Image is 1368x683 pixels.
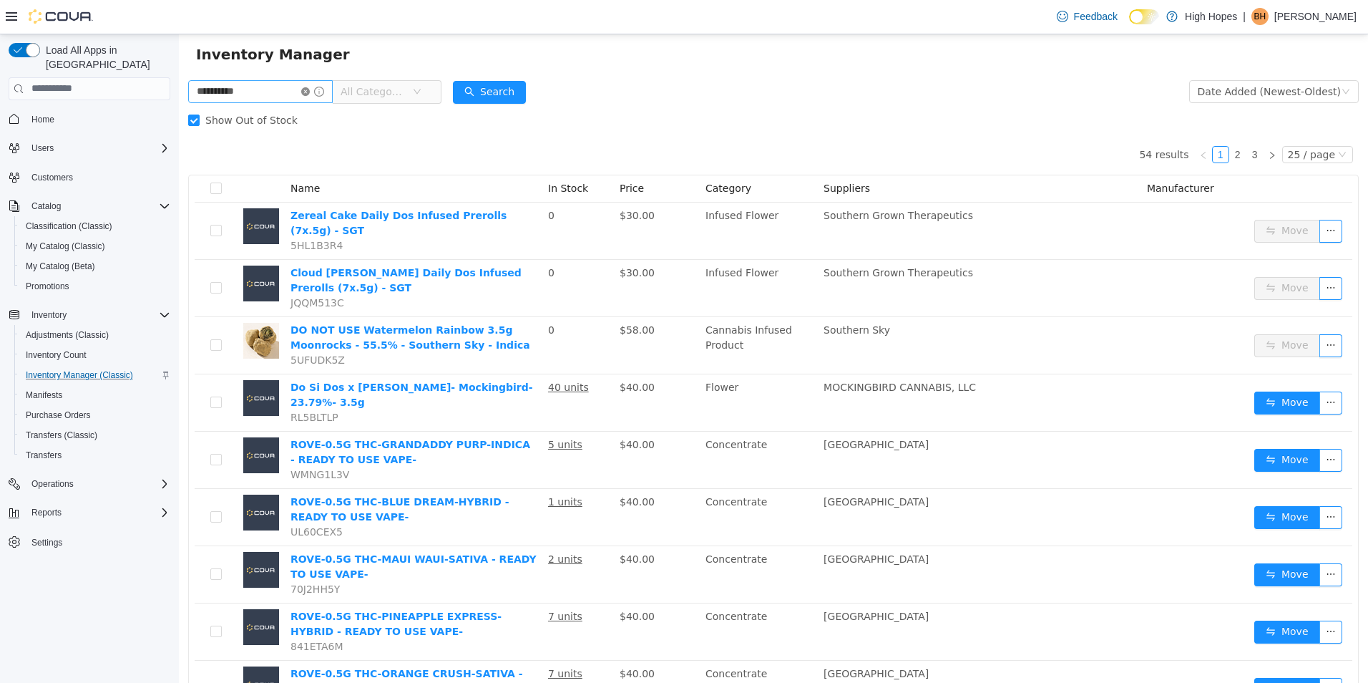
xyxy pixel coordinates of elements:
div: Date Added (Newest-Oldest) [1019,47,1162,68]
span: RL5BLTLP [112,377,160,389]
span: Transfers (Classic) [26,430,97,441]
button: Transfers [14,445,176,465]
span: Customers [31,172,73,183]
button: Classification (Classic) [14,216,176,236]
td: Infused Flower [521,168,639,226]
span: Reports [31,507,62,518]
a: Promotions [20,278,75,295]
span: [GEOGRAPHIC_DATA] [645,405,750,416]
span: Manufacturer [968,148,1035,160]
a: Classification (Classic) [20,218,118,235]
a: Inventory Count [20,347,92,364]
a: ROVE-0.5G THC-ORANGE CRUSH-SATIVA - READY TO USE VAPE- [112,634,344,660]
button: icon: ellipsis [1140,472,1163,495]
span: JQQM513C [112,263,165,274]
button: Operations [26,475,79,493]
span: Catalog [31,200,61,212]
span: $40.00 [441,347,476,359]
a: Inventory Manager (Classic) [20,367,139,384]
u: 40 units [369,347,410,359]
a: My Catalog (Classic) [20,238,111,255]
u: 7 units [369,576,404,588]
button: Inventory [26,306,72,324]
button: icon: swapMove [1075,185,1141,208]
span: Customers [26,168,170,186]
button: icon: swapMove [1075,300,1141,323]
span: Operations [26,475,170,493]
td: Infused Flower [521,226,639,283]
img: ROVE-0.5G THC-GRANDADDY PURP-INDICA - READY TO USE VAPE- placeholder [64,403,100,439]
span: My Catalog (Classic) [26,241,105,252]
button: Transfers (Classic) [14,425,176,445]
div: Bridjette Holland [1251,8,1269,25]
span: Promotions [20,278,170,295]
button: Catalog [26,198,67,215]
a: Customers [26,169,79,186]
button: Home [3,109,176,130]
button: icon: swapMove [1075,472,1141,495]
a: Adjustments (Classic) [20,326,114,344]
a: Transfers (Classic) [20,427,103,444]
a: Home [26,111,60,128]
button: icon: swapMove [1075,644,1141,667]
button: Users [26,140,59,157]
a: Manifests [20,387,68,404]
span: Suppliers [645,148,691,160]
button: icon: ellipsis [1140,357,1163,380]
i: icon: left [1020,117,1029,125]
button: Customers [3,167,176,188]
a: ROVE-0.5G THC-BLUE DREAM-HYBRID - READY TO USE VAPE- [112,462,331,488]
span: Purchase Orders [26,410,91,421]
button: My Catalog (Classic) [14,236,176,256]
button: icon: ellipsis [1140,300,1163,323]
button: icon: swapMove [1075,415,1141,437]
span: Inventory [26,306,170,324]
span: Southern Sky [645,290,711,301]
span: Name [112,148,141,160]
button: icon: swapMove [1075,243,1141,266]
button: icon: ellipsis [1140,529,1163,552]
button: icon: ellipsis [1140,644,1163,667]
span: 841ETA6M [112,606,165,618]
span: $40.00 [441,405,476,416]
span: Category [527,148,572,160]
span: [GEOGRAPHIC_DATA] [645,634,750,645]
li: 54 results [960,112,1010,129]
span: Transfers (Classic) [20,427,170,444]
img: Do Si Dos x Mike Larry- Mockingbird- 23.79%- 3.5g placeholder [64,346,100,382]
li: 1 [1033,112,1050,129]
button: Promotions [14,276,176,296]
a: Do Si Dos x [PERSON_NAME]- Mockingbird- 23.79%- 3.5g [112,347,354,374]
span: Inventory Manager (Classic) [20,367,170,384]
td: Concentrate [521,512,639,569]
button: icon: ellipsis [1140,243,1163,266]
button: icon: ellipsis [1140,586,1163,609]
a: ROVE-0.5G THC-GRANDADDY PURP-INDICA - READY TO USE VAPE- [112,405,351,431]
span: Dark Mode [1129,24,1130,25]
img: Cova [29,9,93,24]
span: Catalog [26,198,170,215]
span: MOCKINGBIRD CANNABIS, LLC [645,347,797,359]
u: 1 units [369,462,404,473]
button: Adjustments (Classic) [14,325,176,345]
a: 1 [1034,112,1050,128]
button: icon: ellipsis [1140,415,1163,437]
span: Inventory Count [26,349,87,361]
span: Inventory Manager [17,9,180,32]
td: Concentrate [521,455,639,512]
span: Settings [31,537,62,548]
a: My Catalog (Beta) [20,258,101,275]
img: Zereal Cake Daily Dos Infused Prerolls (7x.5g) - SGT placeholder [64,174,100,210]
span: Classification (Classic) [26,221,112,232]
span: [GEOGRAPHIC_DATA] [645,519,750,531]
button: My Catalog (Beta) [14,256,176,276]
span: 5UFUDK5Z [112,320,166,331]
span: Manifests [20,387,170,404]
span: WMNG1L3V [112,435,170,446]
div: 25 / page [1109,112,1156,128]
button: Catalog [3,196,176,216]
span: [GEOGRAPHIC_DATA] [645,576,750,588]
a: Settings [26,534,68,551]
span: Purchase Orders [20,407,170,424]
span: Operations [31,478,74,490]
